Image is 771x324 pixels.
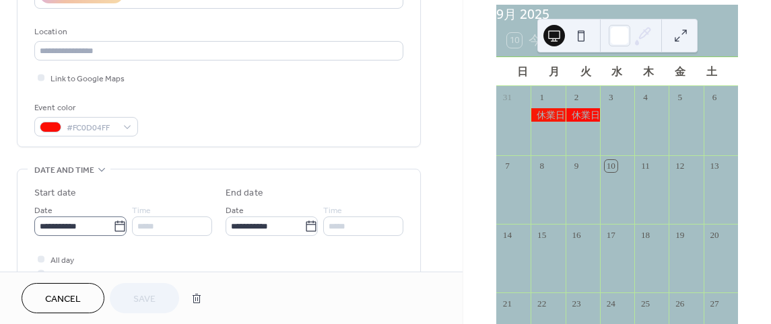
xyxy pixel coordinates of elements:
div: 26 [674,298,686,310]
div: 11 [639,160,651,172]
div: 木 [633,57,665,86]
div: 16 [570,229,582,241]
div: 4 [639,91,651,103]
span: All day [51,253,74,268]
div: Event color [34,101,135,115]
div: 月 [539,57,570,86]
div: 土 [696,57,727,86]
div: 14 [501,229,513,241]
div: 8 [535,160,547,172]
div: 12 [674,160,686,172]
div: End date [226,186,263,200]
div: 17 [605,229,617,241]
div: 休業日 [531,108,565,122]
span: Date and time [34,163,94,177]
div: 9 [570,160,582,172]
div: 25 [639,298,651,310]
div: 休業日 [566,108,600,122]
span: Time [323,204,342,218]
div: Start date [34,186,76,200]
div: 27 [708,298,720,310]
span: Date [34,204,53,218]
div: 火 [570,57,601,86]
div: 5 [674,91,686,103]
div: 20 [708,229,720,241]
div: 13 [708,160,720,172]
div: 21 [501,298,513,310]
span: Show date only [51,268,106,282]
div: 6 [708,91,720,103]
div: 31 [501,91,513,103]
span: #FC0D04FF [67,121,116,135]
div: 1 [535,91,547,103]
div: 日 [507,57,539,86]
div: 3 [605,91,617,103]
button: Cancel [22,283,104,313]
span: Date [226,204,244,218]
div: 7 [501,160,513,172]
div: 2 [570,91,582,103]
div: 23 [570,298,582,310]
span: Link to Google Maps [51,72,125,86]
div: 15 [535,229,547,241]
div: 24 [605,298,617,310]
div: 22 [535,298,547,310]
div: Location [34,25,401,39]
span: Time [132,204,151,218]
span: Cancel [45,292,81,307]
div: 水 [601,57,633,86]
div: 10 [605,160,617,172]
div: 9月 2025 [496,5,738,24]
div: 金 [665,57,696,86]
div: 18 [639,229,651,241]
div: 19 [674,229,686,241]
